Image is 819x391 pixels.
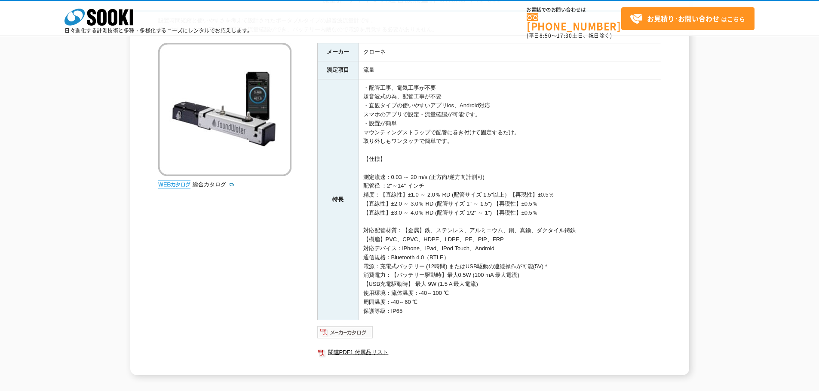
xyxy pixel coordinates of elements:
span: はこちら [630,12,745,25]
img: メーカーカタログ [317,325,374,339]
td: クローネ [359,43,661,61]
p: 日々進化する計測技術と多種・多様化するニーズにレンタルでお応えします。 [64,28,253,33]
span: (平日 ～ 土日、祝日除く) [527,32,612,39]
th: 特長 [317,79,359,320]
a: [PHONE_NUMBER] [527,13,621,31]
a: 関連PDF1 付属品リスト [317,347,661,358]
a: お見積り･お問い合わせはこちら [621,7,755,30]
a: メーカーカタログ [317,331,374,338]
strong: お見積り･お問い合わせ [647,13,719,24]
span: お電話でのお問い合わせは [527,7,621,12]
td: 流量 [359,61,661,79]
td: ・配管工事、電気工事が不要 超音波式の為、配管工事が不要 ・直観タイプの使いやすいアプリios、Android対応 スマホのアプリで設定・流量確認が可能です。 ・設置が簡単 マウンティングストラ... [359,79,661,320]
span: 17:30 [557,32,572,39]
img: ワイヤレス超音波流量計 ORCAS-T41-C11 [158,43,291,176]
span: 8:50 [540,32,552,39]
img: webカタログ [158,180,190,189]
th: メーカー [317,43,359,61]
th: 測定項目 [317,61,359,79]
a: 総合カタログ [193,181,235,188]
